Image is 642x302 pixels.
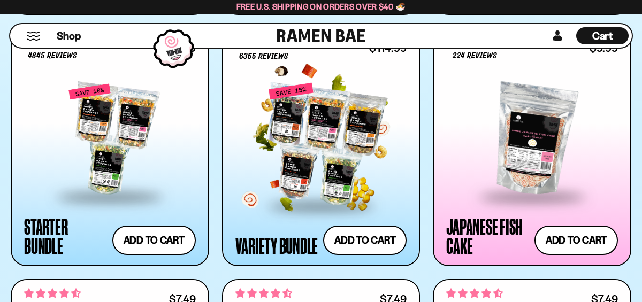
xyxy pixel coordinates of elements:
[323,226,407,255] button: Add to cart
[57,29,81,43] span: Shop
[576,24,629,48] div: Cart
[592,29,613,42] span: Cart
[235,236,318,255] div: Variety Bundle
[433,28,631,266] a: 4.76 stars 224 reviews $9.99 Japanese Fish Cake Add to cart
[57,27,81,44] a: Shop
[236,2,406,12] span: Free U.S. Shipping on Orders over $40 🍜
[11,28,209,266] a: 4.71 stars 4845 reviews $69.99 Starter Bundle Add to cart
[534,226,618,255] button: Add to cart
[24,216,107,255] div: Starter Bundle
[26,32,41,41] button: Mobile Menu Trigger
[222,28,421,266] a: 4.63 stars 6355 reviews $114.99 Variety Bundle Add to cart
[112,226,196,255] button: Add to cart
[24,286,81,300] span: 4.53 stars
[446,216,529,255] div: Japanese Fish Cake
[446,286,503,300] span: 4.73 stars
[235,286,292,300] span: 4.68 stars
